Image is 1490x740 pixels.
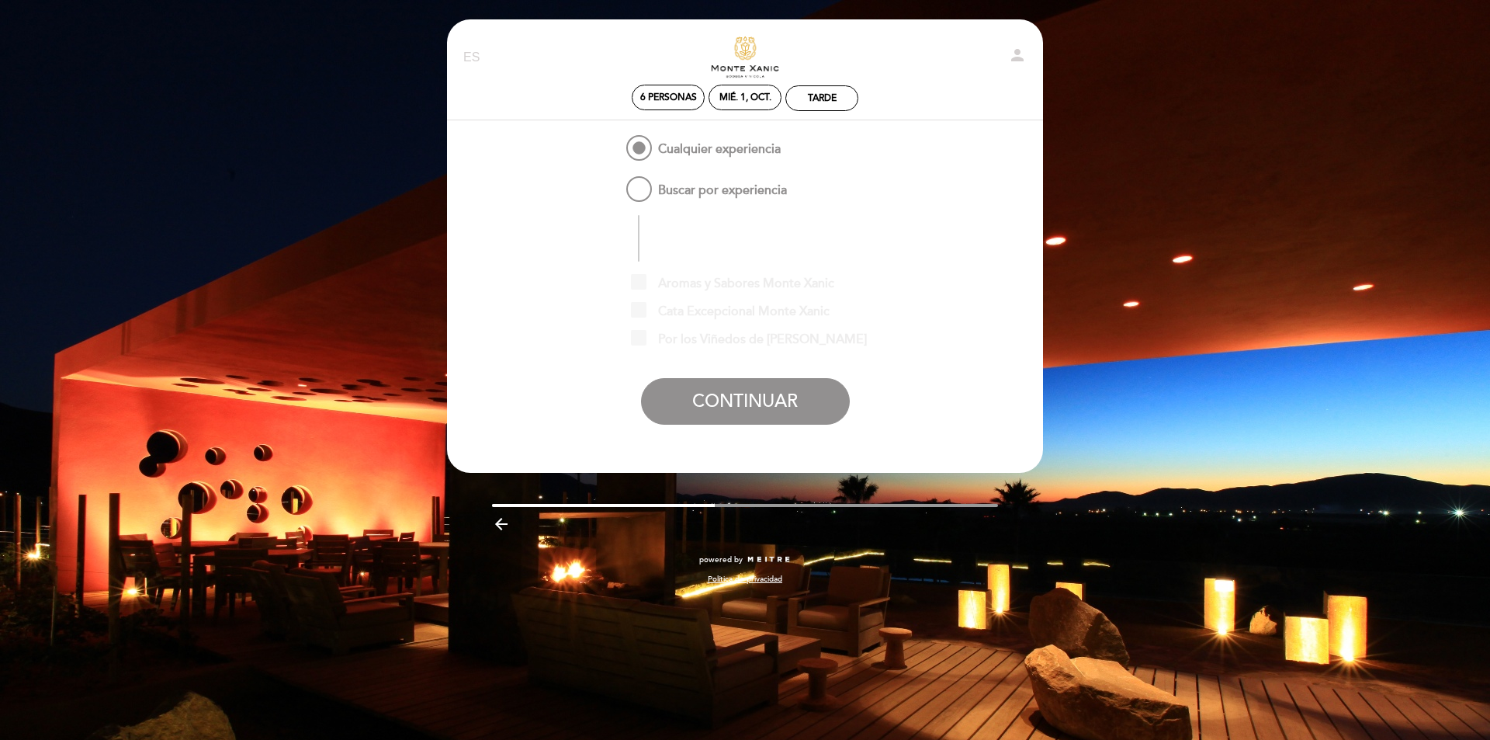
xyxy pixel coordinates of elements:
span: Cata Excepcional Monte Xanic [631,302,830,321]
span: Por los Viñedos de [PERSON_NAME] [631,330,867,349]
button: person [1008,46,1027,70]
img: MEITRE [747,556,791,564]
a: Política de privacidad [708,574,782,585]
span: Aromas y Sabores Monte Xanic [631,274,834,294]
span: Cualquier experiencia [623,132,781,151]
i: person [1008,46,1027,64]
div: mié. 1, oct. [719,92,771,103]
span: powered by [699,554,743,565]
a: Descubre Monte Xanic [648,36,842,79]
span: Buscar por experiencia [623,173,787,193]
a: powered by [699,554,791,565]
i: arrow_backward [492,515,511,533]
button: CONTINUAR [641,378,850,425]
div: Tarde [808,92,837,104]
span: 6 personas [640,92,697,103]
